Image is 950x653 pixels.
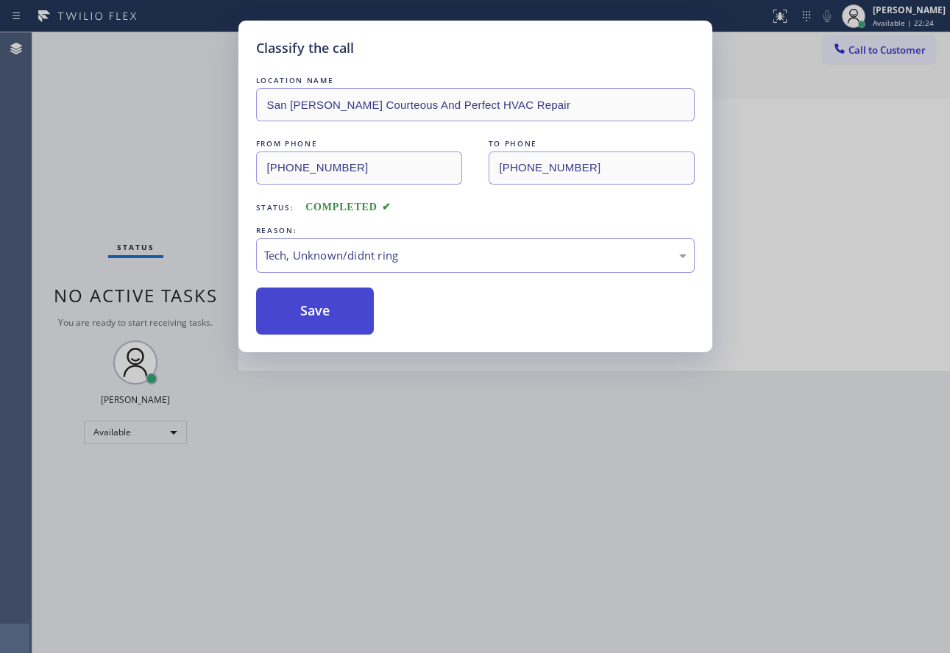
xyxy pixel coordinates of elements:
div: REASON: [256,223,695,238]
div: Tech, Unknown/didnt ring [264,247,687,264]
button: Save [256,288,375,335]
span: COMPLETED [305,201,391,213]
h5: Classify the call [256,38,354,58]
div: LOCATION NAME [256,73,695,88]
span: Status: [256,202,294,213]
div: TO PHONE [489,136,695,151]
input: From phone [256,151,462,185]
div: FROM PHONE [256,136,462,151]
input: To phone [489,151,695,185]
